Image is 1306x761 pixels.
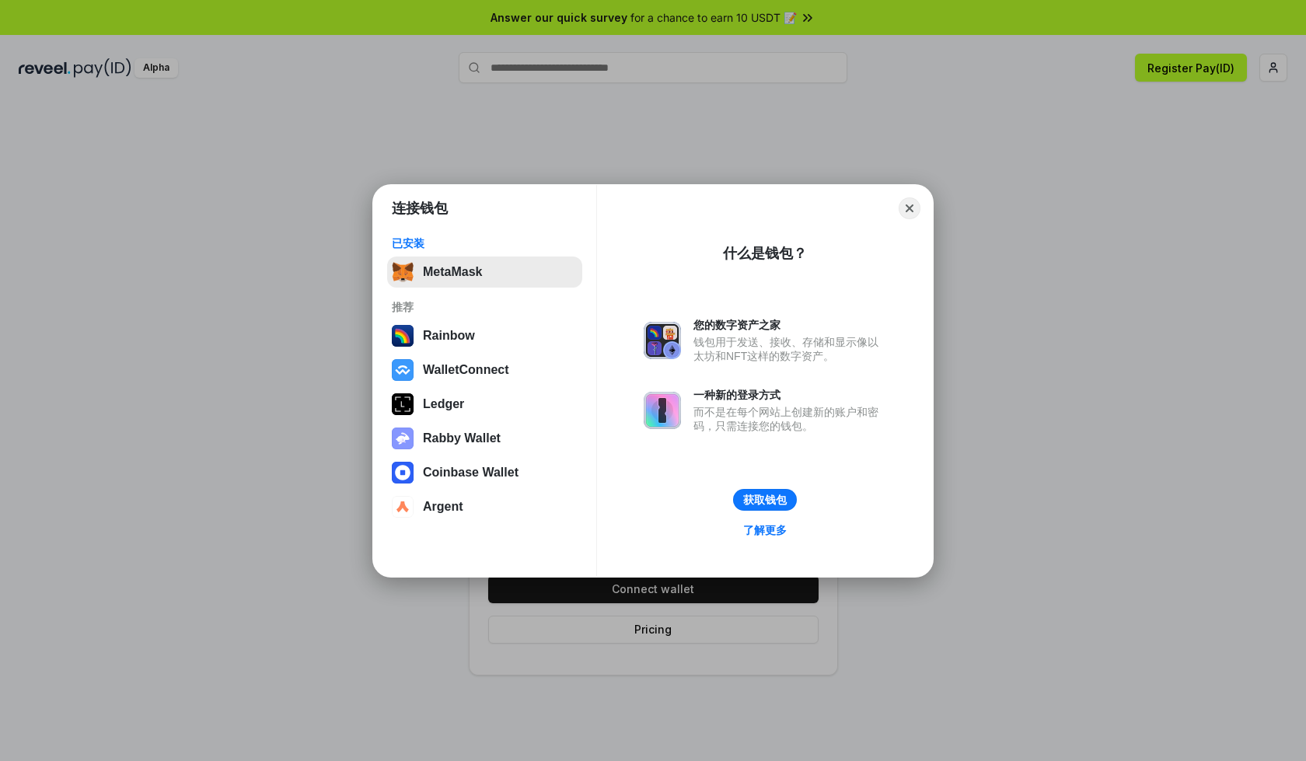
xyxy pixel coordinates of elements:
[743,493,787,507] div: 获取钱包
[644,322,681,359] img: svg+xml,%3Csvg%20xmlns%3D%22http%3A%2F%2Fwww.w3.org%2F2000%2Fsvg%22%20fill%3D%22none%22%20viewBox...
[423,265,482,279] div: MetaMask
[387,354,582,386] button: WalletConnect
[392,393,414,415] img: svg+xml,%3Csvg%20xmlns%3D%22http%3A%2F%2Fwww.w3.org%2F2000%2Fsvg%22%20width%3D%2228%22%20height%3...
[693,388,886,402] div: 一种新的登录方式
[423,466,519,480] div: Coinbase Wallet
[387,423,582,454] button: Rabby Wallet
[392,462,414,483] img: svg+xml,%3Csvg%20width%3D%2228%22%20height%3D%2228%22%20viewBox%3D%220%200%2028%2028%22%20fill%3D...
[423,431,501,445] div: Rabby Wallet
[392,261,414,283] img: svg+xml,%3Csvg%20fill%3D%22none%22%20height%3D%2233%22%20viewBox%3D%220%200%2035%2033%22%20width%...
[723,244,807,263] div: 什么是钱包？
[387,389,582,420] button: Ledger
[733,489,797,511] button: 获取钱包
[392,300,578,314] div: 推荐
[392,325,414,347] img: svg+xml,%3Csvg%20width%3D%22120%22%20height%3D%22120%22%20viewBox%3D%220%200%20120%20120%22%20fil...
[693,335,886,363] div: 钱包用于发送、接收、存储和显示像以太坊和NFT这样的数字资产。
[387,257,582,288] button: MetaMask
[644,392,681,429] img: svg+xml,%3Csvg%20xmlns%3D%22http%3A%2F%2Fwww.w3.org%2F2000%2Fsvg%22%20fill%3D%22none%22%20viewBox...
[423,329,475,343] div: Rainbow
[693,405,886,433] div: 而不是在每个网站上创建新的账户和密码，只需连接您的钱包。
[387,491,582,522] button: Argent
[387,320,582,351] button: Rainbow
[392,359,414,381] img: svg+xml,%3Csvg%20width%3D%2228%22%20height%3D%2228%22%20viewBox%3D%220%200%2028%2028%22%20fill%3D...
[899,197,920,219] button: Close
[392,199,448,218] h1: 连接钱包
[423,500,463,514] div: Argent
[392,428,414,449] img: svg+xml,%3Csvg%20xmlns%3D%22http%3A%2F%2Fwww.w3.org%2F2000%2Fsvg%22%20fill%3D%22none%22%20viewBox...
[387,457,582,488] button: Coinbase Wallet
[392,236,578,250] div: 已安装
[423,397,464,411] div: Ledger
[743,523,787,537] div: 了解更多
[392,496,414,518] img: svg+xml,%3Csvg%20width%3D%2228%22%20height%3D%2228%22%20viewBox%3D%220%200%2028%2028%22%20fill%3D...
[423,363,509,377] div: WalletConnect
[693,318,886,332] div: 您的数字资产之家
[734,520,796,540] a: 了解更多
